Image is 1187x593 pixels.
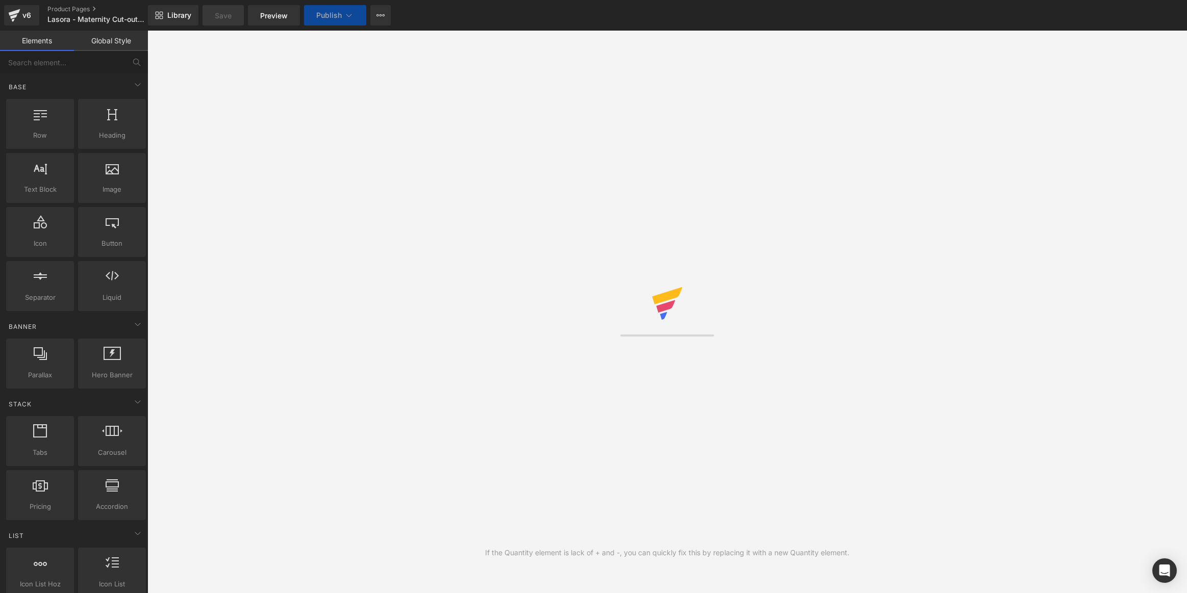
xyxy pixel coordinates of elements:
[47,5,165,13] a: Product Pages
[9,184,71,195] span: Text Block
[8,531,25,540] span: List
[81,184,143,195] span: Image
[81,447,143,458] span: Carousel
[1152,558,1177,583] div: Open Intercom Messenger
[167,11,191,20] span: Library
[81,370,143,380] span: Hero Banner
[304,5,366,25] button: Publish
[148,5,198,25] a: New Library
[81,292,143,303] span: Liquid
[81,130,143,141] span: Heading
[9,447,71,458] span: Tabs
[81,238,143,249] span: Button
[9,370,71,380] span: Parallax
[74,31,148,51] a: Global Style
[81,579,143,589] span: Icon List
[9,292,71,303] span: Separator
[9,579,71,589] span: Icon List Hoz
[20,9,33,22] div: v6
[316,11,342,19] span: Publish
[9,501,71,512] span: Pricing
[9,130,71,141] span: Row
[215,10,232,21] span: Save
[370,5,391,25] button: More
[8,82,28,92] span: Base
[81,501,143,512] span: Accordion
[485,547,849,558] div: If the Quantity element is lack of + and -, you can quickly fix this by replacing it with a new Q...
[260,10,288,21] span: Preview
[8,322,38,331] span: Banner
[8,399,33,409] span: Stack
[248,5,300,25] a: Preview
[9,238,71,249] span: Icon
[47,15,145,23] span: Lasora - Maternity Cut-out Swimsuit
[4,5,39,25] a: v6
